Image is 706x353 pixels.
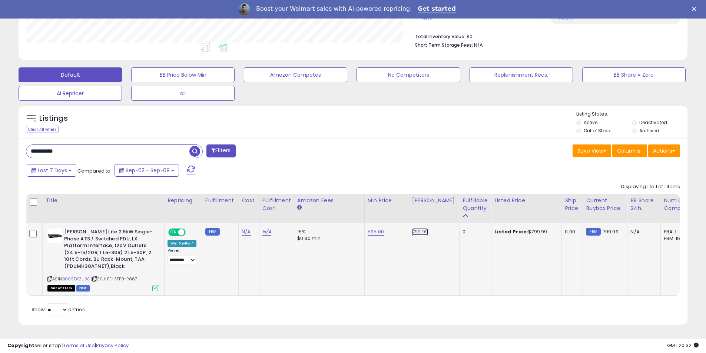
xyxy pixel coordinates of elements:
span: FBM [76,285,90,292]
strong: Copyright [7,342,34,349]
small: FBM [586,228,600,236]
button: Filters [206,144,235,157]
span: | SKU: FE-3FP9-P867 [91,276,137,282]
span: Compared to: [77,167,112,174]
div: Win BuyBox * [168,240,196,247]
div: Fulfillment [205,197,235,204]
small: FBM [205,228,220,236]
button: Default [19,67,122,82]
li: $0 [415,31,674,40]
button: Amazon Competes [244,67,347,82]
div: $0.30 min [297,235,359,242]
div: Listed Price [494,197,558,204]
b: Total Inventory Value: [415,33,465,40]
span: Columns [617,147,640,154]
span: OFF [185,229,196,236]
div: N/A [630,229,655,235]
img: Profile image for Adrian [238,3,250,15]
small: Prev: 0 [422,16,432,21]
a: N/A [242,228,251,236]
div: Fulfillment Cost [262,197,291,212]
label: Out of Stock [584,127,611,134]
button: Columns [612,144,647,157]
span: All listings that are currently out of stock and unavailable for purchase on Amazon [47,285,75,292]
img: 41PN8OYpRbL._SL40_.jpg [47,229,62,243]
button: Save View [573,144,611,157]
div: Fulfillable Quantity [463,197,488,212]
div: FBM: 16 [664,235,688,242]
span: ON [169,229,178,236]
a: 799.99 [412,228,428,236]
h5: Listings [39,113,68,124]
span: 2025-09-17 20:32 GMT [667,342,699,349]
button: BB Share = Zero [582,67,686,82]
button: AI Repricer [19,86,122,101]
a: 595.00 [368,228,384,236]
div: $799.99 [494,229,556,235]
small: Prev: N/A [559,16,573,21]
b: Short Term Storage Fees: [415,42,473,48]
button: BB Price Below Min [131,67,235,82]
div: ASIN: [47,229,159,290]
button: Last 7 Days [27,164,76,177]
div: Displaying 1 to 1 of 1 items [621,183,680,190]
span: 799.99 [603,228,619,235]
span: N/A [474,41,483,49]
a: Terms of Use [63,342,95,349]
div: seller snap | | [7,342,129,349]
label: Archived [639,127,659,134]
small: Amazon Fees. [297,204,302,211]
button: Sep-02 - Sep-08 [115,164,179,177]
div: Boost your Walmart sales with AI-powered repricing. [256,5,412,13]
p: Listing States: [576,111,687,118]
label: Active [584,119,597,126]
div: 0.00 [565,229,577,235]
span: Sep-02 - Sep-08 [126,167,170,174]
div: BB Share 24h. [630,197,657,212]
button: No Competitors [357,67,460,82]
div: [PERSON_NAME] [412,197,456,204]
div: 0 [463,229,485,235]
div: Preset: [168,248,196,265]
div: Current Buybox Price [586,197,624,212]
div: Repricing [168,197,199,204]
a: N/A [262,228,271,236]
div: 15% [297,229,359,235]
div: Close [692,7,699,11]
a: Get started [418,5,456,13]
a: B005DKZUBG [63,276,90,282]
b: [PERSON_NAME] Lite 2.9kW Single-Phase ATS / Switched PDU, LX Platform Interface, 120V Outlets (24... [64,229,154,272]
span: Show: entries [32,306,85,313]
button: all [131,86,235,101]
div: Cost [242,197,256,204]
a: Privacy Policy [96,342,129,349]
div: Title [46,197,161,204]
span: Last 7 Days [38,167,67,174]
div: Ship Price [565,197,580,212]
div: FBA: 1 [664,229,688,235]
button: Actions [648,144,680,157]
b: Listed Price: [494,228,528,235]
label: Deactivated [639,119,667,126]
div: Num of Comp. [664,197,691,212]
button: Replenishment Recs. [470,67,573,82]
div: Min Price [368,197,406,204]
div: Amazon Fees [297,197,361,204]
div: Clear All Filters [26,126,59,133]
